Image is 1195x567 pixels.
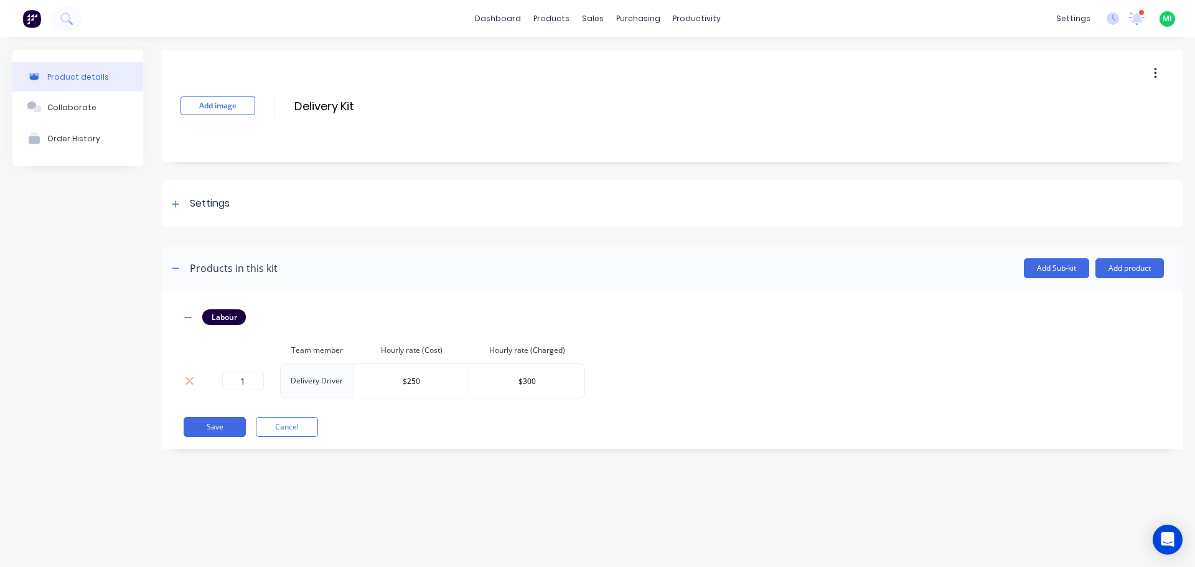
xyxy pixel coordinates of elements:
[256,417,318,437] button: Cancel
[1095,258,1164,278] button: Add product
[12,62,143,91] button: Product details
[280,337,354,363] th: Team member
[469,337,585,363] th: Hourly rate (Charged)
[469,9,527,28] a: dashboard
[1163,13,1172,24] span: MI
[667,9,727,28] div: productivity
[354,337,469,363] th: Hourly rate (Cost)
[1050,9,1097,28] div: settings
[47,103,96,112] div: Collaborate
[184,417,246,437] button: Save
[47,134,100,143] div: Order History
[222,372,264,390] input: 0
[280,363,354,398] td: Delivery Driver
[190,196,230,212] div: Settings
[12,91,143,123] button: Collaborate
[469,372,584,390] input: $0.0000
[202,309,246,324] div: Labour
[47,72,109,82] div: Product details
[1153,525,1183,555] div: Open Intercom Messenger
[12,123,143,154] button: Order History
[22,9,41,28] img: Factory
[293,97,513,115] input: Enter kit name
[610,9,667,28] div: purchasing
[190,261,278,276] div: Products in this kit
[180,96,255,115] button: Add image
[576,9,610,28] div: sales
[527,9,576,28] div: products
[354,372,469,390] input: $0.0000
[1024,258,1089,278] button: Add Sub-kit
